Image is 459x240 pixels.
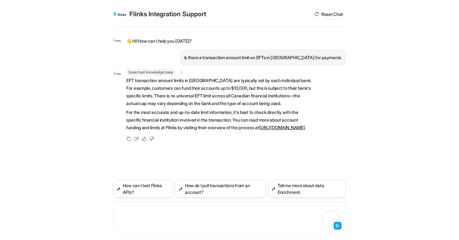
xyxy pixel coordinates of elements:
h2: Flinks Integration Support [129,10,206,18]
button: Tell me more about data Enrichment. [268,180,346,198]
button: Reset Chat [312,10,346,19]
p: For the most accurate and up-to-date limit information, it's best to check directly with the spec... [126,109,313,131]
span: Searched knowledge base [126,69,175,75]
img: Widget [113,37,121,44]
button: How can I test Flinks APIs? [113,180,173,198]
p: 👋 Hi! How can I help you [DATE]? [126,37,192,45]
p: Is there a transaction amount limit on EFTs in [GEOGRAPHIC_DATA] for payments [184,54,341,61]
a: [URL][DOMAIN_NAME] [259,125,305,130]
img: Widget [113,70,121,77]
div: To enrich screen reader interactions, please activate Accessibility in Grammarly extension settings [115,206,344,221]
button: How do I pull transactions from an account? [176,180,266,198]
p: EFT transaction amount limits in [GEOGRAPHIC_DATA] are typically set by each individual bank. For... [126,77,313,107]
img: Widget [113,8,126,20]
